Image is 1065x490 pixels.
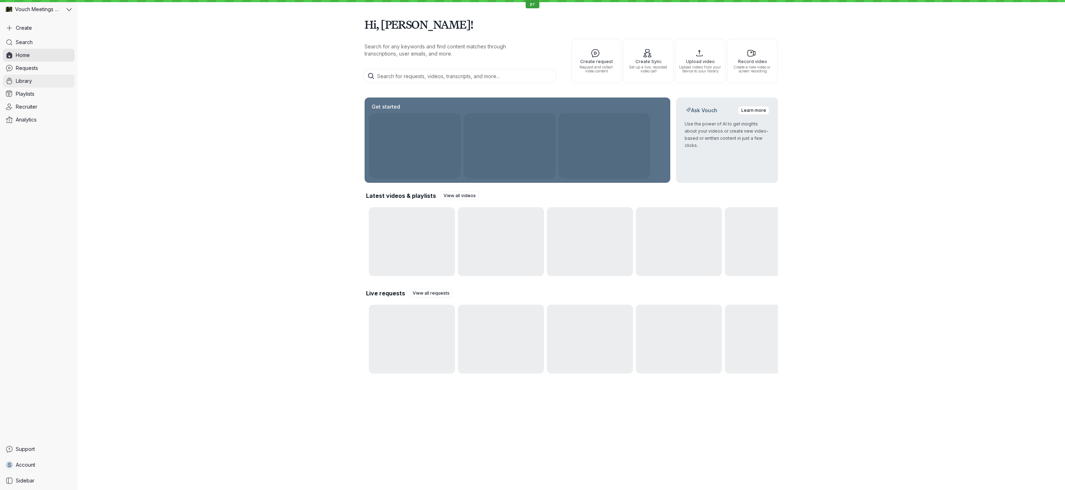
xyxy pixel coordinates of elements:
p: Use the power of AI to get insights about your videos or create new video-based or written conten... [685,120,769,149]
button: Record videoCreate a new video or screen recording [727,39,778,83]
span: Create Sync [627,59,670,64]
span: Home [16,52,30,59]
h2: Live requests [366,289,405,297]
img: Vouch Meetings Demo avatar [6,6,12,13]
span: Upload video [679,59,722,64]
button: Vouch Meetings Demo avatarVouch Meetings Demo [3,3,75,16]
a: Requests [3,62,75,75]
span: Upload videos from your device to your library [679,65,722,73]
span: Playlists [16,90,34,97]
span: Create request [574,59,618,64]
span: Set up a live, recorded video call [627,65,670,73]
span: Support [16,446,35,453]
button: Create SyncSet up a live, recorded video call [623,39,674,83]
span: Request and collect video content [574,65,618,73]
span: Library [16,77,32,85]
a: Learn more [738,106,769,115]
input: Search for requests, videos, transcripts, and more... [363,69,557,83]
a: Search [3,36,75,49]
a: SAccount [3,458,75,471]
h2: Get started [370,103,402,110]
span: Recruiter [16,103,37,110]
h2: Ask Vouch [685,107,719,114]
span: Requests [16,65,38,72]
span: Record video [731,59,774,64]
span: Vouch Meetings Demo [15,6,61,13]
span: Account [16,461,35,468]
h1: Hi, [PERSON_NAME]! [365,14,778,34]
span: Create [16,24,32,32]
button: Upload videoUpload videos from your device to your library [675,39,726,83]
span: View all requests [413,290,450,297]
span: Create a new video or screen recording [731,65,774,73]
a: Sidebar [3,474,75,487]
h2: Latest videos & playlists [366,192,436,200]
p: Search for any keywords and find content matches through transcriptions, user emails, and more. [365,43,537,57]
a: Support [3,443,75,456]
a: Library [3,75,75,87]
button: Create requestRequest and collect video content [571,39,621,83]
a: Playlists [3,87,75,100]
span: View all videos [444,192,476,199]
a: View all videos [440,191,479,200]
a: View all requests [409,289,453,298]
button: Create [3,22,75,34]
a: Recruiter [3,100,75,113]
span: Learn more [741,107,766,114]
span: Sidebar [16,477,34,484]
span: S [8,461,11,468]
span: Analytics [16,116,37,123]
span: Search [16,39,33,46]
a: Analytics [3,113,75,126]
a: Home [3,49,75,62]
div: Vouch Meetings Demo [3,3,65,16]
